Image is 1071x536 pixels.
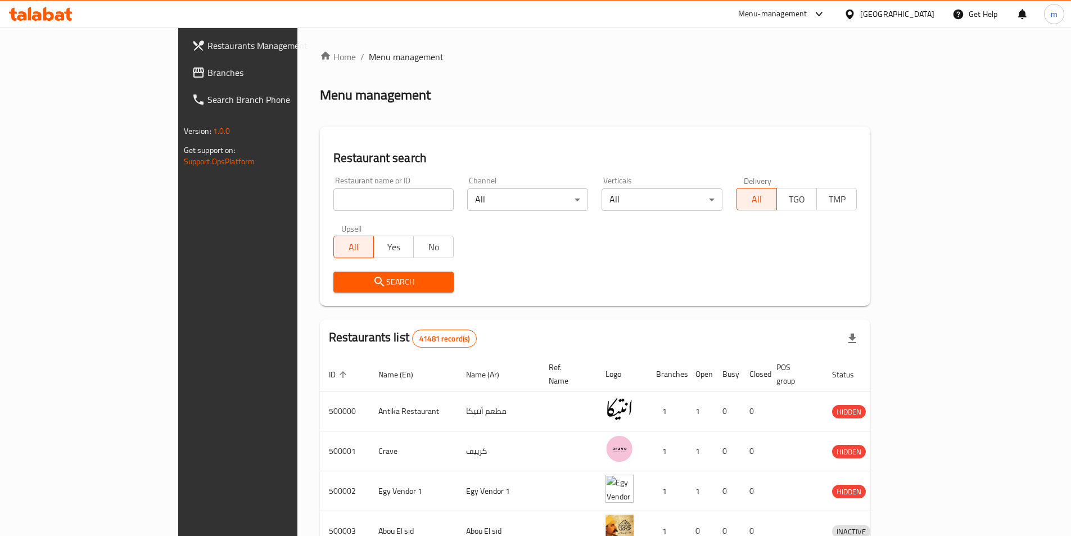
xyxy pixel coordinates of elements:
[207,93,348,106] span: Search Branch Phone
[329,368,350,381] span: ID
[413,334,476,344] span: 41481 record(s)
[839,325,866,352] div: Export file
[369,50,444,64] span: Menu management
[457,471,540,511] td: Egy Vendor 1
[740,471,767,511] td: 0
[686,431,713,471] td: 1
[832,485,866,498] div: HIDDEN
[333,188,454,211] input: Search for restaurant name or ID..
[183,86,357,113] a: Search Branch Phone
[333,150,857,166] h2: Restaurant search
[602,188,722,211] div: All
[686,357,713,391] th: Open
[418,239,449,255] span: No
[647,391,686,431] td: 1
[832,445,866,458] span: HIDDEN
[333,236,374,258] button: All
[373,236,414,258] button: Yes
[647,431,686,471] td: 1
[320,50,871,64] nav: breadcrumb
[341,224,362,232] label: Upsell
[1051,8,1058,20] span: m
[184,154,255,169] a: Support.OpsPlatform
[207,66,348,79] span: Branches
[686,471,713,511] td: 1
[596,357,647,391] th: Logo
[360,50,364,64] li: /
[207,39,348,52] span: Restaurants Management
[413,236,454,258] button: No
[466,368,514,381] span: Name (Ar)
[821,191,852,208] span: TMP
[183,32,357,59] a: Restaurants Management
[738,7,807,21] div: Menu-management
[213,124,231,138] span: 1.0.0
[378,368,428,381] span: Name (En)
[467,188,588,211] div: All
[776,188,817,210] button: TGO
[605,435,634,463] img: Crave
[647,471,686,511] td: 1
[412,330,477,348] div: Total records count
[781,191,812,208] span: TGO
[184,143,236,157] span: Get support on:
[744,177,772,184] label: Delivery
[776,361,810,388] span: POS group
[320,86,431,104] h2: Menu management
[369,471,457,511] td: Egy Vendor 1
[741,191,772,208] span: All
[369,431,457,471] td: Crave
[647,357,686,391] th: Branches
[338,239,369,255] span: All
[457,431,540,471] td: كرييف
[378,239,409,255] span: Yes
[605,475,634,503] img: Egy Vendor 1
[832,368,869,381] span: Status
[740,357,767,391] th: Closed
[369,391,457,431] td: Antika Restaurant
[832,406,866,418] span: HIDDEN
[686,391,713,431] td: 1
[713,471,740,511] td: 0
[457,391,540,431] td: مطعم أنتيكا
[816,188,857,210] button: TMP
[740,431,767,471] td: 0
[549,361,583,388] span: Ref. Name
[342,275,445,289] span: Search
[183,59,357,86] a: Branches
[740,391,767,431] td: 0
[860,8,934,20] div: [GEOGRAPHIC_DATA]
[832,485,866,498] span: HIDDEN
[713,357,740,391] th: Busy
[736,188,776,210] button: All
[605,395,634,423] img: Antika Restaurant
[333,272,454,292] button: Search
[713,391,740,431] td: 0
[184,124,211,138] span: Version:
[329,329,477,348] h2: Restaurants list
[713,431,740,471] td: 0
